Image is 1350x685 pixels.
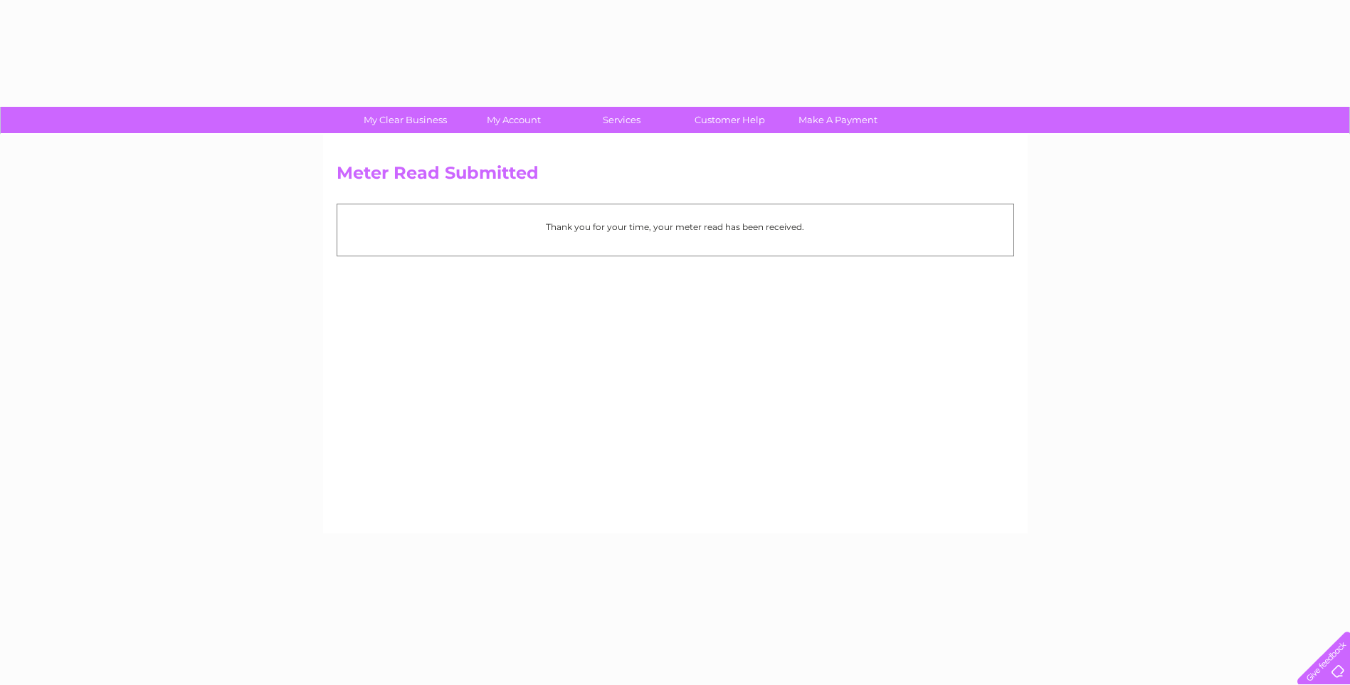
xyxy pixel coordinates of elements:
[455,107,572,133] a: My Account
[779,107,897,133] a: Make A Payment
[671,107,789,133] a: Customer Help
[337,163,1014,190] h2: Meter Read Submitted
[347,107,464,133] a: My Clear Business
[344,220,1006,234] p: Thank you for your time, your meter read has been received.
[563,107,680,133] a: Services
